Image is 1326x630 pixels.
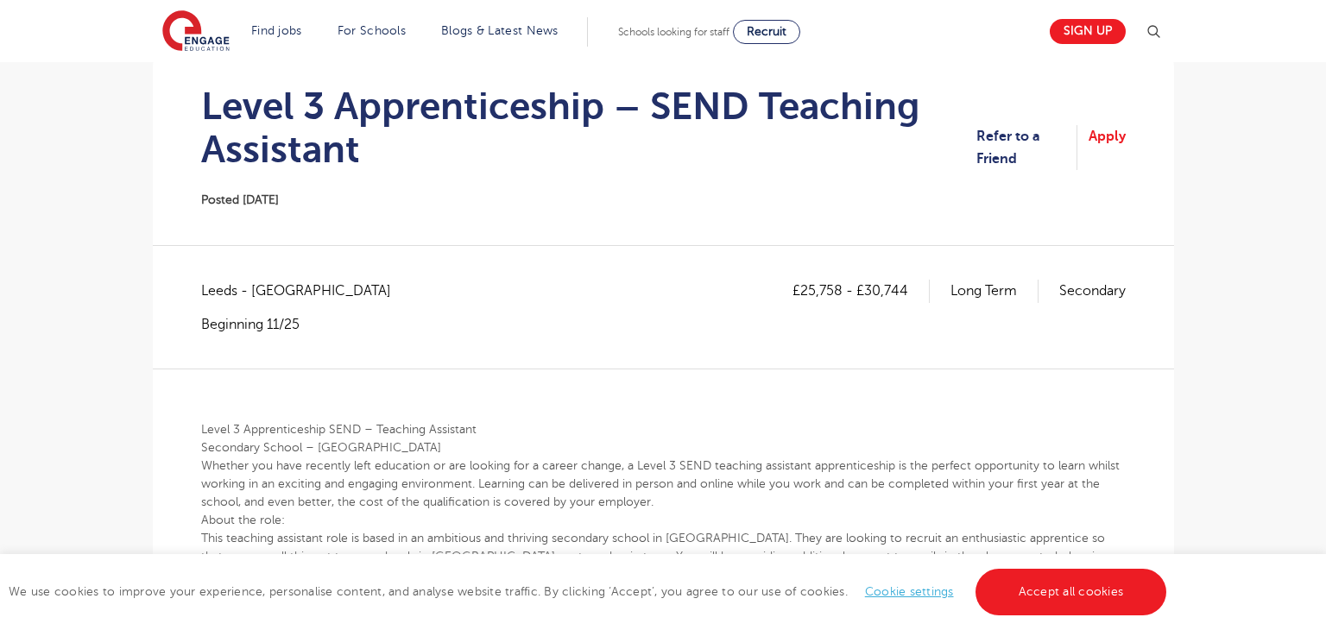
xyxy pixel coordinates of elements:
p: This teaching assistant role is based in an ambitious and thriving secondary school in [GEOGRAPHI... [201,529,1126,583]
span: Schools looking for staff [618,26,729,38]
p: Secondary [1059,280,1126,302]
h1: Level 3 Apprenticeship – SEND Teaching Assistant [201,85,976,171]
p: Long Term [950,280,1039,302]
b: Secondary School – [GEOGRAPHIC_DATA] [201,441,441,454]
span: Posted [DATE] [201,193,279,206]
b: About the role: [201,513,285,526]
a: Sign up [1050,19,1126,44]
a: Find jobs [251,24,302,37]
span: We use cookies to improve your experience, personalise content, and analyse website traffic. By c... [9,585,1171,598]
p: £25,758 - £30,744 [792,280,930,302]
a: Accept all cookies [976,569,1167,615]
img: Engage Education [162,10,230,54]
span: Recruit [747,25,786,38]
p: Whether you have recently left education or are looking for a career change, a Level 3 SEND teach... [201,457,1126,511]
a: Blogs & Latest News [441,24,559,37]
b: Level 3 Apprenticeship SEND – Teaching Assistant [201,423,477,436]
a: Recruit [733,20,800,44]
p: Beginning 11/25 [201,315,408,334]
a: Cookie settings [865,585,954,598]
a: For Schools [338,24,406,37]
a: Apply [1089,125,1126,171]
a: Refer to a Friend [976,125,1077,171]
span: Leeds - [GEOGRAPHIC_DATA] [201,280,408,302]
